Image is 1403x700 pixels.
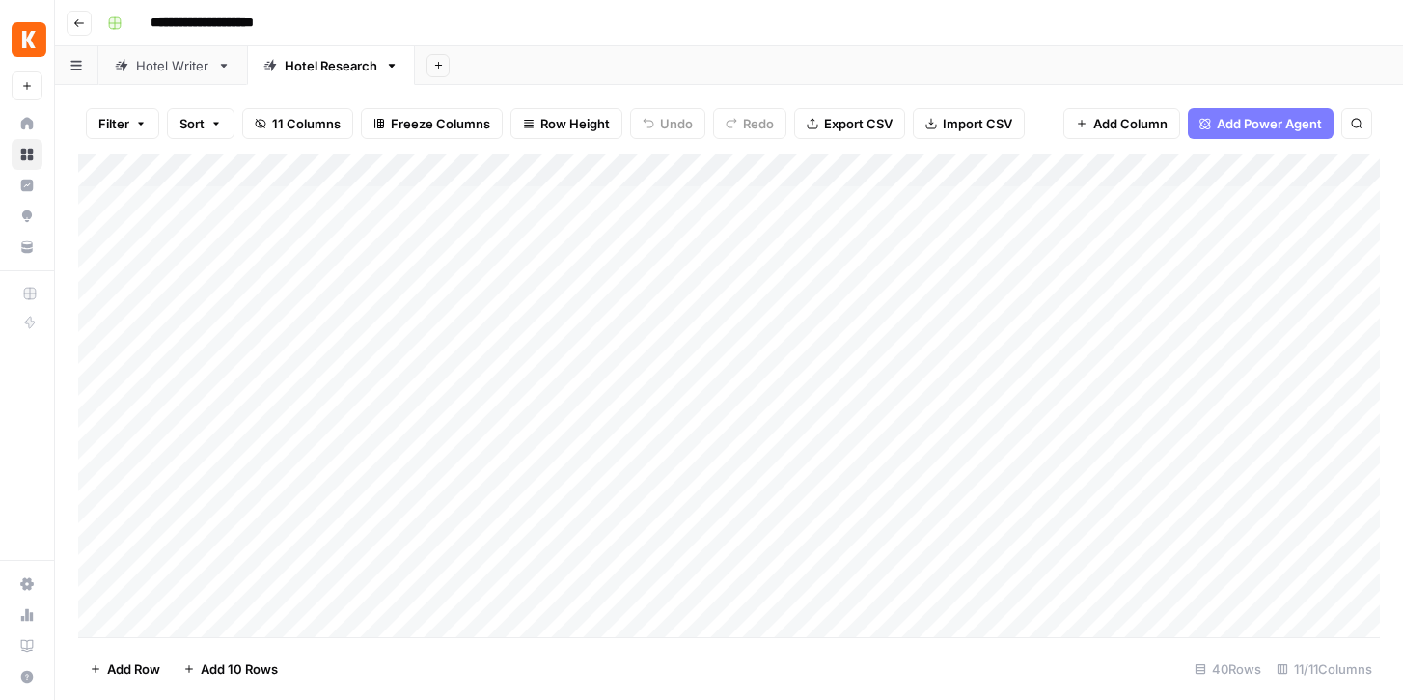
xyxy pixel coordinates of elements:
[824,114,893,133] span: Export CSV
[107,659,160,679] span: Add Row
[172,654,289,685] button: Add 10 Rows
[794,108,905,139] button: Export CSV
[285,56,377,75] div: Hotel Research
[12,22,46,57] img: Kayak Logo
[179,114,205,133] span: Sort
[630,108,705,139] button: Undo
[391,114,490,133] span: Freeze Columns
[12,139,42,170] a: Browse
[242,108,353,139] button: 11 Columns
[1063,108,1180,139] button: Add Column
[1188,108,1334,139] button: Add Power Agent
[660,114,693,133] span: Undo
[1093,114,1168,133] span: Add Column
[540,114,610,133] span: Row Height
[12,201,42,232] a: Opportunities
[12,569,42,600] a: Settings
[12,600,42,630] a: Usage
[12,15,42,64] button: Workspace: Kayak
[361,108,503,139] button: Freeze Columns
[12,232,42,263] a: Your Data
[86,108,159,139] button: Filter
[201,659,278,679] span: Add 10 Rows
[247,46,415,85] a: Hotel Research
[913,108,1025,139] button: Import CSV
[510,108,622,139] button: Row Height
[12,661,42,692] button: Help + Support
[136,56,209,75] div: Hotel Writer
[743,114,774,133] span: Redo
[98,46,247,85] a: Hotel Writer
[1269,654,1380,685] div: 11/11 Columns
[1217,114,1322,133] span: Add Power Agent
[272,114,341,133] span: 11 Columns
[12,108,42,139] a: Home
[98,114,129,133] span: Filter
[12,630,42,661] a: Learning Hub
[78,654,172,685] button: Add Row
[943,114,1012,133] span: Import CSV
[167,108,234,139] button: Sort
[12,170,42,201] a: Insights
[713,108,786,139] button: Redo
[1187,654,1269,685] div: 40 Rows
